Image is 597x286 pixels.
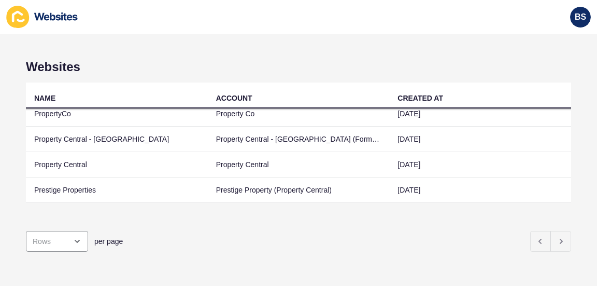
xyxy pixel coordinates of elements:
td: [DATE] [389,178,571,203]
td: Property Central [208,152,390,178]
div: NAME [34,93,55,103]
td: Prestige Property (Property Central) [208,178,390,203]
td: Prestige Properties [26,178,208,203]
div: ACCOUNT [216,93,252,103]
span: per page [94,236,123,247]
td: Property Central - [GEOGRAPHIC_DATA] (Formerly Erina) [208,127,390,152]
td: [DATE] [389,127,571,152]
div: CREATED AT [397,93,443,103]
div: open menu [26,231,88,252]
td: PropertyCo [26,101,208,127]
td: [DATE] [389,152,571,178]
td: Property Central - [GEOGRAPHIC_DATA] [26,127,208,152]
td: Property Central [26,152,208,178]
td: [DATE] [389,101,571,127]
h1: Websites [26,60,571,74]
td: Property Co [208,101,390,127]
span: BS [575,12,586,22]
